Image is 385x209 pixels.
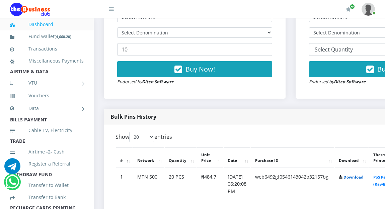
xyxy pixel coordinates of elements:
[362,3,375,16] img: User
[117,43,272,56] input: Enter Quantity
[335,147,369,168] th: Download: activate to sort column ascending
[117,79,174,85] small: Endorsed by
[115,132,172,142] label: Show entries
[56,34,70,39] b: 4,660.20
[346,7,351,12] i: Renew/Upgrade Subscription
[10,29,84,44] a: Fund wallet[4,660.20]
[129,132,154,142] select: Showentries
[10,53,84,69] a: Miscellaneous Payments
[10,144,84,160] a: Airtime -2- Cash
[142,79,174,85] strong: Ditco Software
[350,4,355,9] span: Renew/Upgrade Subscription
[5,179,19,190] a: Chat for support
[10,41,84,57] a: Transactions
[10,156,84,172] a: Register a Referral
[10,17,84,32] a: Dashboard
[117,61,272,77] button: Buy Now!
[10,123,84,138] a: Cable TV, Electricity
[10,75,84,91] a: VTU
[197,147,223,168] th: Unit Price: activate to sort column ascending
[10,3,50,16] img: Logo
[133,147,164,168] th: Network: activate to sort column ascending
[10,100,84,117] a: Data
[10,190,84,205] a: Transfer to Bank
[185,65,215,74] span: Buy Now!
[10,178,84,193] a: Transfer to Wallet
[334,79,366,85] strong: Ditco Software
[55,34,71,39] small: [ ]
[110,113,156,120] strong: Bulk Pins History
[343,175,363,180] a: Download
[165,147,197,168] th: Quantity: activate to sort column ascending
[251,147,334,168] th: Purchase ID: activate to sort column ascending
[309,79,366,85] small: Endorsed by
[10,88,84,103] a: Vouchers
[116,147,133,168] th: #: activate to sort column descending
[224,147,250,168] th: Date: activate to sort column ascending
[4,163,20,174] a: Chat for support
